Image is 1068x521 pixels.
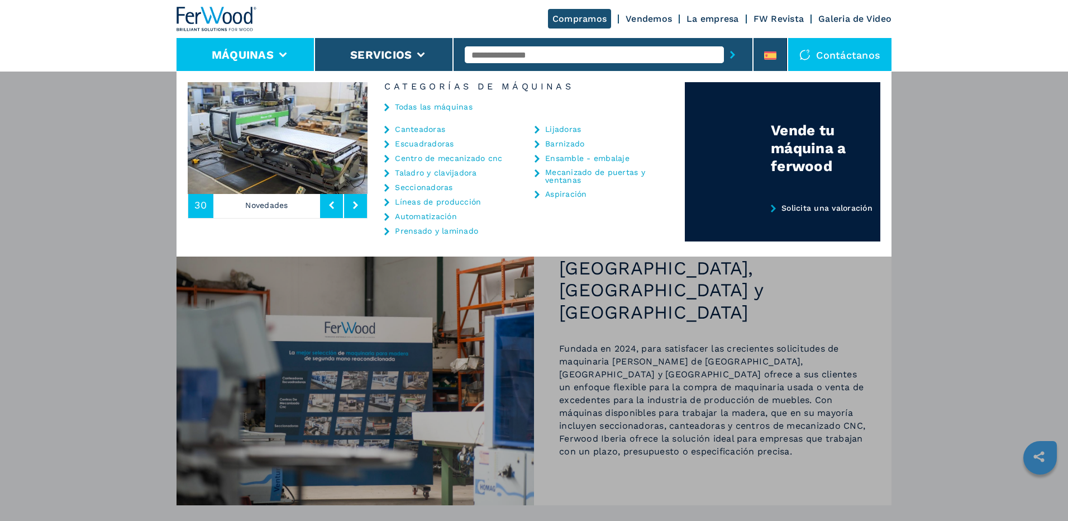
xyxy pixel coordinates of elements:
[177,7,257,31] img: Ferwood
[395,169,476,177] a: Taladro y clavijadora
[686,13,739,24] a: La empresa
[545,168,657,184] a: Mecanizado de puertas y ventanas
[545,125,581,133] a: Lijadoras
[724,42,741,68] button: submit-button
[548,9,611,29] a: Compramos
[685,203,880,242] a: Solicita una valoración
[368,82,547,194] img: image
[395,198,481,206] a: Líneas de producción
[395,140,454,148] a: Escuadradoras
[395,183,452,191] a: Seccionadoras
[395,227,478,235] a: Prensado y laminado
[754,13,804,24] a: FW Revista
[626,13,672,24] a: Vendemos
[395,125,445,133] a: Canteadoras
[194,200,207,210] span: 30
[188,82,368,194] img: image
[771,121,880,175] div: Vende tu máquina a ferwood
[395,154,502,162] a: Centro de mecanizado cnc
[213,192,321,218] p: Novedades
[545,190,587,198] a: Aspiración
[395,103,473,111] a: Todas las máquinas
[545,140,584,148] a: Barnizado
[350,48,412,61] button: Servicios
[212,48,274,61] button: Máquinas
[799,49,810,60] img: Contáctanos
[368,82,685,91] h6: Categorías de máquinas
[545,154,630,162] a: Ensamble - embalaje
[395,212,457,220] a: Automatización
[788,38,891,72] div: Contáctanos
[818,13,891,24] a: Galeria de Video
